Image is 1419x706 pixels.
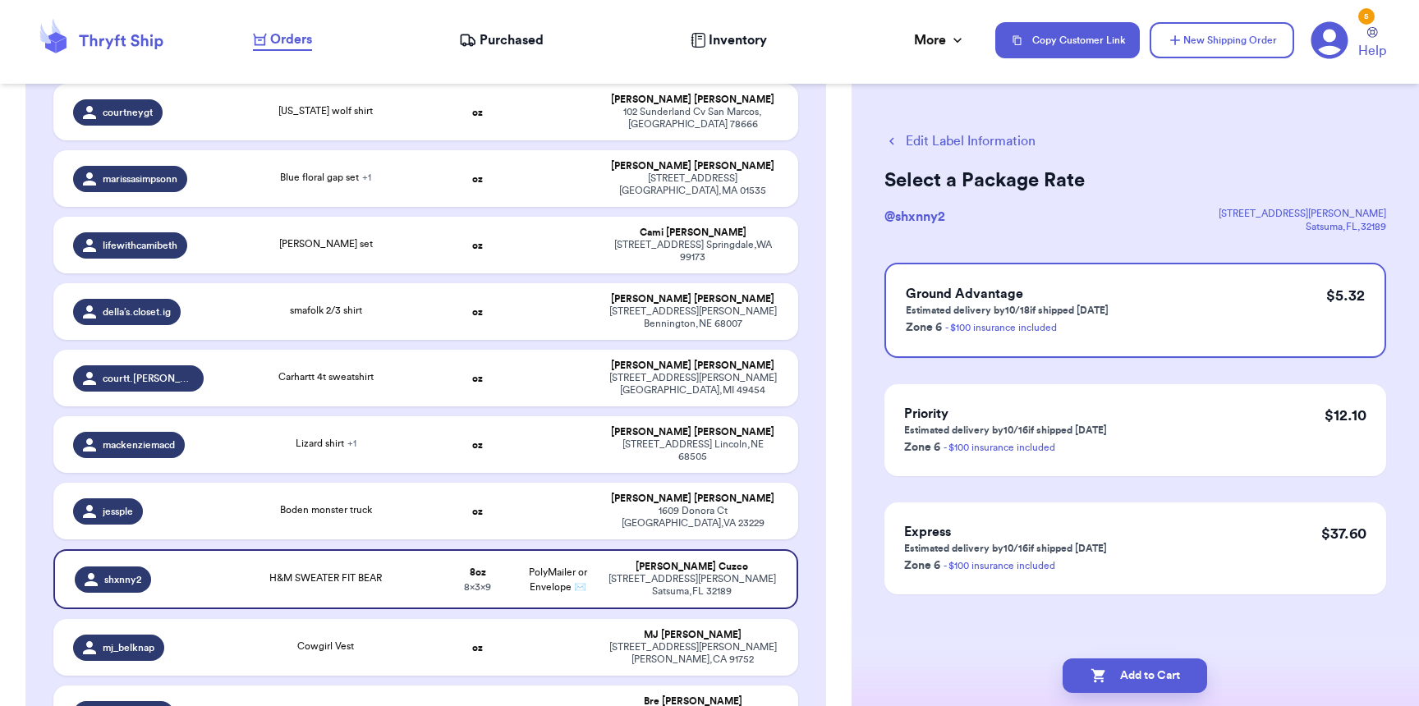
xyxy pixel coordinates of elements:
[103,372,194,385] span: courtt.[PERSON_NAME]
[608,160,778,172] div: [PERSON_NAME] [PERSON_NAME]
[608,239,778,264] div: [STREET_ADDRESS] Springdale , WA 99173
[296,438,356,448] span: Lizard shirt
[480,30,544,50] span: Purchased
[472,108,483,117] strong: oz
[995,22,1140,58] button: Copy Customer Link
[1325,404,1366,427] p: $ 12.10
[904,560,940,571] span: Zone 6
[459,30,544,50] a: Purchased
[472,174,483,184] strong: oz
[280,172,371,182] span: Blue floral gap set
[608,106,778,131] div: 102 Sunderland Cv San Marcos , [GEOGRAPHIC_DATA] 78666
[472,307,483,317] strong: oz
[914,30,966,50] div: More
[906,287,1023,300] span: Ground Advantage
[904,424,1107,437] p: Estimated delivery by 10/16 if shipped [DATE]
[104,573,141,586] span: shxnny2
[297,641,354,651] span: Cowgirl Vest
[1326,284,1365,307] p: $ 5.32
[1063,658,1207,693] button: Add to Cart
[103,438,175,452] span: mackenziemacd
[608,561,777,573] div: [PERSON_NAME] Cuzco
[904,407,948,420] span: Priority
[709,30,767,50] span: Inventory
[1321,522,1366,545] p: $ 37.60
[253,30,312,51] a: Orders
[103,505,133,518] span: jessple
[472,241,483,250] strong: oz
[103,641,154,654] span: mj_belknap
[904,442,940,453] span: Zone 6
[608,493,778,505] div: [PERSON_NAME] [PERSON_NAME]
[608,94,778,106] div: [PERSON_NAME] [PERSON_NAME]
[1358,8,1375,25] div: 5
[608,172,778,197] div: [STREET_ADDRESS] [GEOGRAPHIC_DATA] , MA 01535
[472,374,483,383] strong: oz
[464,582,491,592] span: 8 x 3 x 9
[906,322,942,333] span: Zone 6
[1358,27,1386,61] a: Help
[608,505,778,529] div: 1609 Donora Ct [GEOGRAPHIC_DATA] , VA 23229
[884,210,945,223] span: @ shxnny2
[280,505,372,515] span: Boden monster truck
[1311,21,1348,59] a: 5
[884,167,1386,194] h2: Select a Package Rate
[884,131,1036,151] button: Edit Label Information
[904,525,951,539] span: Express
[691,30,767,50] a: Inventory
[608,629,778,641] div: MJ [PERSON_NAME]
[103,239,177,252] span: lifewithcamibeth
[608,360,778,372] div: [PERSON_NAME] [PERSON_NAME]
[608,438,778,463] div: [STREET_ADDRESS] Lincoln , NE 68505
[608,305,778,330] div: [STREET_ADDRESS][PERSON_NAME] Bennington , NE 68007
[103,305,171,319] span: della’s.closet.ig
[904,542,1107,555] p: Estimated delivery by 10/16 if shipped [DATE]
[470,567,486,577] strong: 8 oz
[1150,22,1294,58] button: New Shipping Order
[279,239,373,249] span: [PERSON_NAME] set
[608,293,778,305] div: [PERSON_NAME] [PERSON_NAME]
[945,323,1057,332] a: - $100 insurance included
[1219,207,1386,220] div: [STREET_ADDRESS][PERSON_NAME]
[944,561,1055,571] a: - $100 insurance included
[529,567,587,592] span: PolyMailer or Envelope ✉️
[472,507,483,516] strong: oz
[608,372,778,397] div: [STREET_ADDRESS][PERSON_NAME] [GEOGRAPHIC_DATA] , MI 49454
[103,172,177,186] span: marissasimpsonn
[278,106,373,116] span: [US_STATE] wolf shirt
[103,106,153,119] span: courtneygt
[472,643,483,653] strong: oz
[1358,41,1386,61] span: Help
[608,573,777,598] div: [STREET_ADDRESS][PERSON_NAME] Satsuma , FL 32189
[290,305,362,315] span: smafolk 2/3 shirt
[347,438,356,448] span: + 1
[362,172,371,182] span: + 1
[608,641,778,666] div: [STREET_ADDRESS][PERSON_NAME] [PERSON_NAME] , CA 91752
[906,304,1109,317] p: Estimated delivery by 10/18 if shipped [DATE]
[270,30,312,49] span: Orders
[472,440,483,450] strong: oz
[269,573,382,583] span: H&M SWEATER FIT BEAR
[608,426,778,438] div: [PERSON_NAME] [PERSON_NAME]
[278,372,374,382] span: Carhartt 4t sweatshirt
[944,442,1055,452] a: - $100 insurance included
[608,227,778,239] div: Cami [PERSON_NAME]
[1219,220,1386,233] div: Satsuma , FL , 32189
